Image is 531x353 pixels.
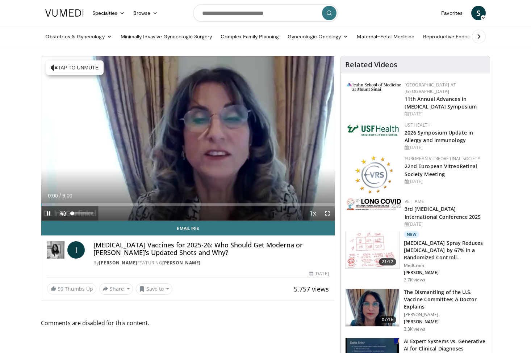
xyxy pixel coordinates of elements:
[116,29,217,44] a: Minimally Invasive Gynecologic Surgery
[405,82,456,94] a: [GEOGRAPHIC_DATA] at [GEOGRAPHIC_DATA]
[129,6,162,20] a: Browse
[347,198,401,210] img: a2792a71-925c-4fc2-b8ef-8d1b21aec2f7.png.150x105_q85_autocrop_double_scale_upscale_version-0.2.jpg
[404,270,485,276] p: [PERSON_NAME]
[47,241,64,259] img: Dr. Iris Gorfinkel
[62,193,72,199] span: 9:00
[41,56,335,221] video-js: Video Player
[405,178,484,185] div: [DATE]
[56,206,70,221] button: Unmute
[41,206,56,221] button: Pause
[404,231,420,238] p: New
[404,338,485,352] h3: AI Expert Systems vs. Generative AI for Clinical Diagnoses
[46,60,104,75] button: Tap to unmute
[347,122,401,138] img: 6ba8804a-8538-4002-95e7-a8f8012d4a11.png.150x105_q85_autocrop_double_scale_upscale_version-0.2.jpg
[405,95,477,110] a: 11th Annual Advances in [MEDICAL_DATA] Symposium
[405,122,431,128] a: USF Health
[404,312,485,318] p: [PERSON_NAME]
[320,206,335,221] button: Fullscreen
[93,241,329,257] h4: [MEDICAL_DATA] Vaccines for 2025-26: Who Should Get Moderna or [PERSON_NAME]’s Updated Shots and ...
[404,326,425,332] p: 3.3K views
[47,283,96,294] a: 59 Thumbs Up
[345,60,397,69] h4: Related Videos
[48,193,58,199] span: 0:00
[58,285,63,292] span: 59
[379,316,396,323] span: 07:16
[306,206,320,221] button: Playback Rate
[471,6,486,20] a: S
[405,111,484,117] div: [DATE]
[405,163,477,177] a: 22nd European VitreoRetinal Society Meeting
[41,29,116,44] a: Obstetrics & Gynecology
[379,258,396,265] span: 21:12
[88,6,129,20] a: Specialties
[99,260,137,266] a: [PERSON_NAME]
[404,239,485,261] h3: [MEDICAL_DATA] Spray Reduces [MEDICAL_DATA] by 67% in a Randomized Controll…
[405,221,484,227] div: [DATE]
[404,263,485,268] p: MedCram
[404,319,485,325] p: [PERSON_NAME]
[59,193,61,199] span: /
[437,6,467,20] a: Favorites
[41,318,335,328] span: Comments are disabled for this content.
[405,129,473,144] a: 2026 Symposium Update in Allergy and Immunology
[162,260,201,266] a: [PERSON_NAME]
[404,289,485,310] h3: The Dismantling of the U.S. Vaccine Committee: A Doctor Explains
[347,83,401,91] img: 3aa743c9-7c3f-4fab-9978-1464b9dbe89c.png.150x105_q85_autocrop_double_scale_upscale_version-0.2.jpg
[67,241,85,259] a: I
[405,144,484,151] div: [DATE]
[404,277,425,283] p: 2.7K views
[405,156,480,162] a: European VitreoRetinal Society
[193,4,338,22] input: Search topics, interventions
[309,271,329,277] div: [DATE]
[45,9,84,17] img: VuMedi Logo
[41,203,335,206] div: Progress Bar
[345,231,485,283] a: 21:12 New [MEDICAL_DATA] Spray Reduces [MEDICAL_DATA] by 67% in a Randomized Controll… MedCram [P...
[294,285,329,293] span: 5,757 views
[346,231,399,269] img: 500bc2c6-15b5-4613-8fa2-08603c32877b.150x105_q85_crop-smart_upscale.jpg
[99,283,133,295] button: Share
[352,29,419,44] a: Maternal–Fetal Medicine
[216,29,283,44] a: Complex Family Planning
[355,156,393,193] img: ee0f788f-b72d-444d-91fc-556bb330ec4c.png.150x105_q85_autocrop_double_scale_upscale_version-0.2.png
[72,212,93,214] div: Volume Level
[405,205,481,220] a: 3rd [MEDICAL_DATA] International Conference 2025
[346,289,399,327] img: 2f1694d0-efcf-4286-8bef-bfc8115e1861.png.150x105_q85_crop-smart_upscale.png
[283,29,352,44] a: Gynecologic Oncology
[345,289,485,332] a: 07:16 The Dismantling of the U.S. Vaccine Committee: A Doctor Explains [PERSON_NAME] [PERSON_NAME...
[41,221,335,235] a: Email Iris
[136,283,173,295] button: Save to
[93,260,329,266] div: By FEATURING
[405,198,424,204] a: VE | AME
